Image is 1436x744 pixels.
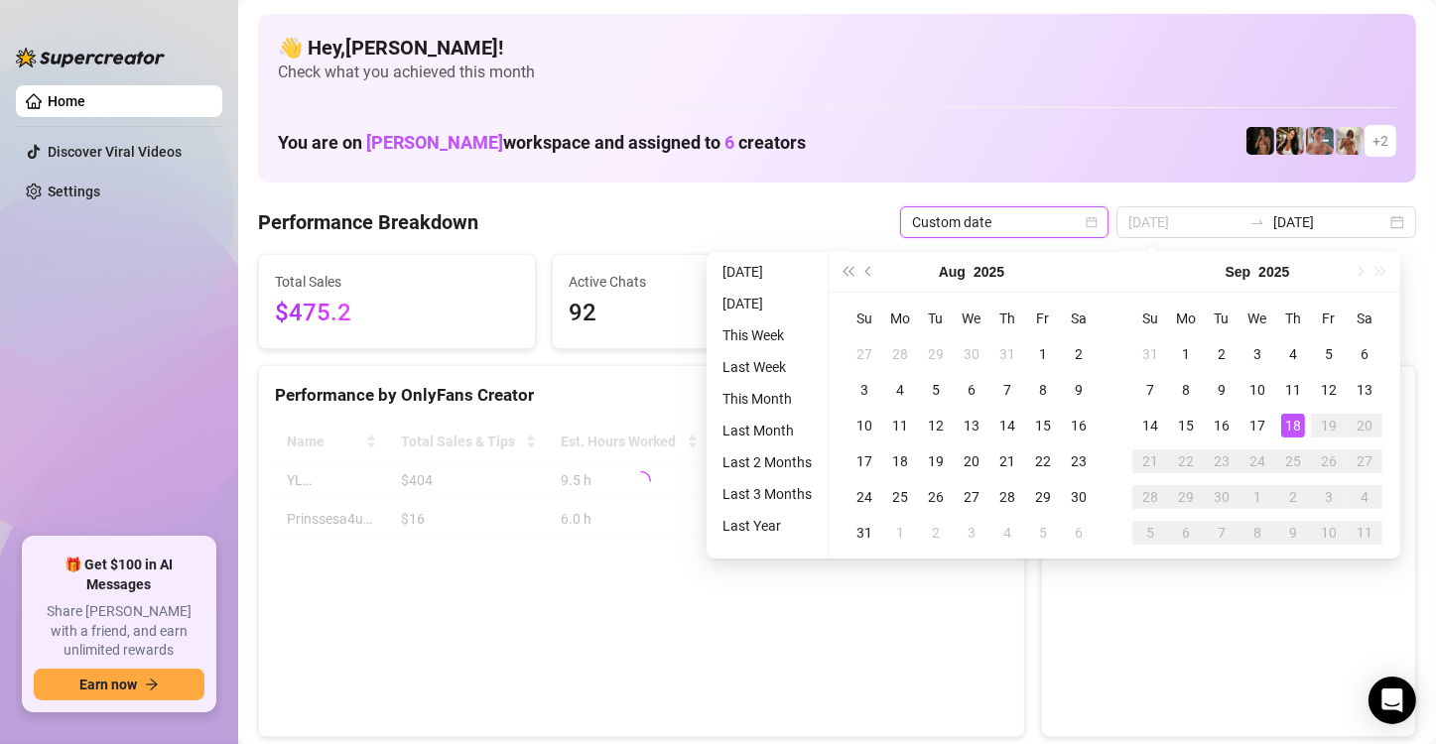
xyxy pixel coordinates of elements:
td: 2025-09-09 [1204,372,1240,408]
th: Th [1275,301,1311,336]
div: 5 [1317,342,1341,366]
div: 17 [852,449,876,473]
div: 3 [1317,485,1341,509]
h1: You are on workspace and assigned to creators [278,132,806,154]
div: 2 [1281,485,1305,509]
div: 13 [960,414,983,437]
div: 2 [1067,342,1091,366]
li: [DATE] [715,292,820,315]
td: 2025-08-15 [1025,408,1061,443]
div: 18 [1281,414,1305,437]
td: 2025-10-11 [1347,515,1382,551]
td: 2025-09-08 [1168,372,1204,408]
li: Last Week [715,355,820,379]
td: 2025-08-31 [1132,336,1168,372]
div: 9 [1281,521,1305,545]
div: 23 [1067,449,1091,473]
div: 30 [1210,485,1234,509]
td: 2025-09-26 [1311,443,1347,479]
th: Sa [1061,301,1097,336]
li: Last 2 Months [715,450,820,474]
li: This Week [715,323,820,347]
td: 2025-07-31 [989,336,1025,372]
div: 16 [1067,414,1091,437]
div: 19 [1317,414,1341,437]
div: 22 [1031,449,1055,473]
div: 31 [852,521,876,545]
td: 2025-09-06 [1061,515,1097,551]
div: 26 [924,485,948,509]
td: 2025-08-28 [989,479,1025,515]
td: 2025-10-05 [1132,515,1168,551]
div: 8 [1245,521,1269,545]
td: 2025-08-03 [847,372,882,408]
div: 14 [995,414,1019,437]
td: 2025-09-20 [1347,408,1382,443]
td: 2025-09-13 [1347,372,1382,408]
div: 5 [924,378,948,402]
a: Discover Viral Videos [48,144,182,160]
div: 20 [1353,414,1376,437]
td: 2025-09-21 [1132,443,1168,479]
span: Share [PERSON_NAME] with a friend, and earn unlimited rewards [34,602,204,661]
td: 2025-09-28 [1132,479,1168,515]
td: 2025-08-24 [847,479,882,515]
th: Tu [918,301,954,336]
div: 24 [852,485,876,509]
div: 7 [1210,521,1234,545]
td: 2025-08-14 [989,408,1025,443]
div: 8 [1174,378,1198,402]
td: 2025-09-24 [1240,443,1275,479]
td: 2025-09-02 [918,515,954,551]
div: 15 [1174,414,1198,437]
div: 26 [1317,449,1341,473]
td: 2025-09-04 [989,515,1025,551]
span: Custom date [912,207,1097,237]
input: End date [1273,211,1386,233]
li: Last Year [715,514,820,538]
td: 2025-08-31 [847,515,882,551]
th: We [954,301,989,336]
div: 11 [888,414,912,437]
div: 28 [888,342,912,366]
div: 15 [1031,414,1055,437]
div: 10 [1317,521,1341,545]
div: 1 [1031,342,1055,366]
td: 2025-10-09 [1275,515,1311,551]
div: 4 [995,521,1019,545]
div: 28 [1138,485,1162,509]
td: 2025-08-22 [1025,443,1061,479]
td: 2025-10-03 [1311,479,1347,515]
td: 2025-07-28 [882,336,918,372]
td: 2025-07-30 [954,336,989,372]
div: 1 [1174,342,1198,366]
div: Open Intercom Messenger [1369,677,1416,724]
td: 2025-08-04 [882,372,918,408]
td: 2025-08-01 [1025,336,1061,372]
div: 30 [960,342,983,366]
td: 2025-08-20 [954,443,989,479]
div: 3 [960,521,983,545]
li: [DATE] [715,260,820,284]
td: 2025-09-29 [1168,479,1204,515]
div: 11 [1281,378,1305,402]
td: 2025-08-23 [1061,443,1097,479]
td: 2025-09-22 [1168,443,1204,479]
th: Tu [1204,301,1240,336]
td: 2025-08-08 [1025,372,1061,408]
div: Performance by OnlyFans Creator [275,382,1008,409]
img: D [1246,127,1274,155]
img: Green [1336,127,1364,155]
div: 25 [888,485,912,509]
td: 2025-08-21 [989,443,1025,479]
td: 2025-09-16 [1204,408,1240,443]
div: 2 [1210,342,1234,366]
div: 16 [1210,414,1234,437]
td: 2025-09-01 [1168,336,1204,372]
div: 30 [1067,485,1091,509]
span: Total Sales [275,271,519,293]
div: 19 [924,449,948,473]
th: Th [989,301,1025,336]
button: Choose a month [1226,252,1251,292]
button: Choose a year [1258,252,1289,292]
